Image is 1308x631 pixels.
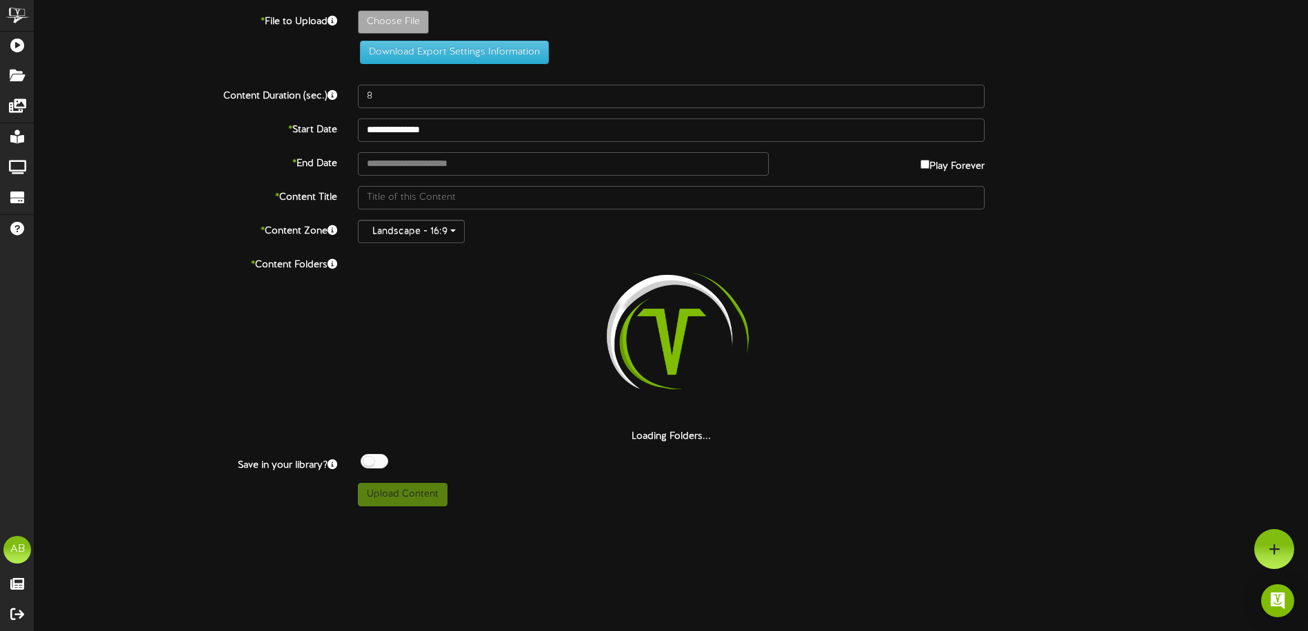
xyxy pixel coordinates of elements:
button: Upload Content [358,483,447,506]
label: Content Title [24,186,348,205]
label: File to Upload [24,10,348,29]
strong: Loading Folders... [632,431,711,442]
label: Save in your library? [24,454,348,473]
label: End Date [24,152,348,171]
button: Landscape - 16:9 [358,220,465,243]
button: Download Export Settings Information [360,41,549,64]
label: Play Forever [920,152,985,174]
div: Open Intercom Messenger [1261,584,1294,617]
label: Content Zone [24,220,348,238]
div: AB [3,536,31,563]
input: Title of this Content [358,186,985,209]
label: Content Duration (sec.) [24,85,348,103]
label: Start Date [24,118,348,137]
a: Download Export Settings Information [353,47,549,57]
label: Content Folders [24,254,348,272]
input: Play Forever [920,160,929,169]
img: loading-spinner-2.png [583,254,760,430]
